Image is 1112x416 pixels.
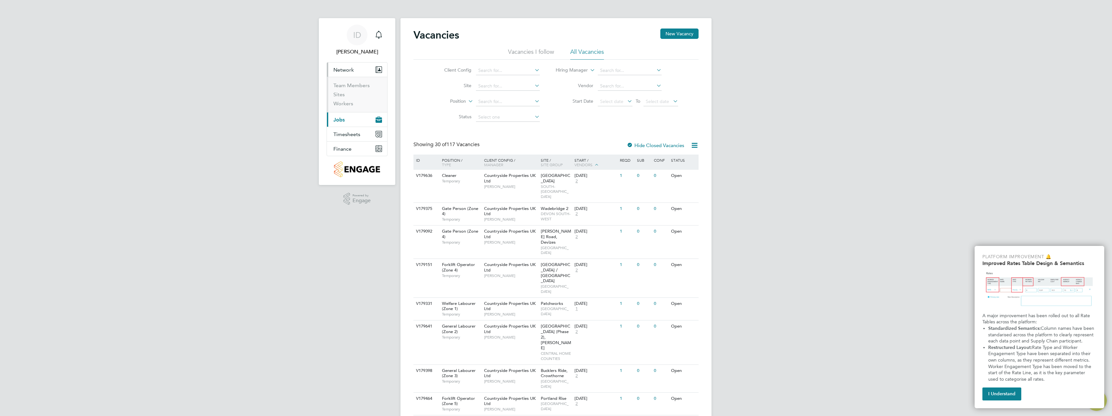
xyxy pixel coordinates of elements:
[442,206,478,217] span: Gate Person (Zone 4)
[574,179,579,184] span: 2
[574,373,579,379] span: 2
[541,368,568,379] span: Bucklers Ride, Crowthorne
[541,262,570,284] span: [GEOGRAPHIC_DATA] / [GEOGRAPHIC_DATA]
[635,170,652,182] div: 0
[982,260,1096,266] h2: Improved Rates Table Design & Semantics
[618,298,635,310] div: 1
[414,170,437,182] div: V179636
[669,298,698,310] div: Open
[635,393,652,405] div: 0
[541,351,572,361] span: CENTRAL HOME COUNTIES
[333,117,345,123] span: Jobs
[573,155,618,171] div: Start /
[484,206,536,217] span: Countryside Properties UK Ltd
[574,301,617,306] div: [DATE]
[484,301,536,312] span: Countryside Properties UK Ltd
[442,273,481,278] span: Temporary
[442,407,481,412] span: Temporary
[333,100,353,107] a: Workers
[541,306,572,316] span: [GEOGRAPHIC_DATA]
[434,114,471,120] label: Status
[333,146,352,152] span: Finance
[484,273,538,278] span: [PERSON_NAME]
[652,155,669,166] div: Conf
[482,155,539,170] div: Client Config /
[484,323,536,334] span: Countryside Properties UK Ltd
[574,401,579,407] span: 2
[600,98,623,104] span: Select date
[333,91,345,98] a: Sites
[556,98,593,104] label: Start Date
[484,335,538,340] span: [PERSON_NAME]
[652,225,669,237] div: 0
[618,225,635,237] div: 1
[414,365,437,377] div: V179398
[635,259,652,271] div: 0
[442,162,451,167] span: Type
[484,162,503,167] span: Manager
[484,240,538,245] span: [PERSON_NAME]
[570,48,604,60] li: All Vacancies
[442,323,476,334] span: General Labourer (Zone 2)
[484,173,536,184] span: Countryside Properties UK Ltd
[635,203,652,215] div: 0
[414,259,437,271] div: V179151
[413,141,481,148] div: Showing
[484,217,538,222] span: [PERSON_NAME]
[618,320,635,332] div: 1
[327,48,388,56] span: Iana Dobac
[598,66,662,75] input: Search for...
[442,240,481,245] span: Temporary
[442,312,481,317] span: Temporary
[442,301,476,312] span: Welfare Labourer (Zone 1)
[442,368,476,379] span: General Labourer (Zone 3)
[982,269,1096,310] img: Updated Rates Table Design & Semantics
[669,320,698,332] div: Open
[669,259,698,271] div: Open
[442,228,478,239] span: Gate Person (Zone 4)
[333,67,354,73] span: Network
[652,203,669,215] div: 0
[413,29,459,41] h2: Vacancies
[635,320,652,332] div: 0
[541,228,571,245] span: [PERSON_NAME] Road, Devizes
[476,82,540,91] input: Search for...
[574,173,617,179] div: [DATE]
[442,173,457,178] span: Cleaner
[541,162,563,167] span: Site Group
[669,155,698,166] div: Status
[574,262,617,268] div: [DATE]
[442,396,475,407] span: Forklift Operator (Zone 5)
[669,393,698,405] div: Open
[652,365,669,377] div: 0
[618,365,635,377] div: 1
[333,131,360,137] span: Timesheets
[669,225,698,237] div: Open
[484,184,538,189] span: [PERSON_NAME]
[574,211,579,217] span: 2
[988,345,1032,350] strong: Restructured Layout:
[550,67,588,74] label: Hiring Manager
[988,326,1095,344] span: Column names have been standarised across the platform to clearly represent each data point and S...
[652,298,669,310] div: 0
[652,170,669,182] div: 0
[353,198,371,203] span: Engage
[634,97,642,105] span: To
[982,387,1021,400] button: I Understand
[669,203,698,215] div: Open
[541,211,572,221] span: DEVON SOUTH-WEST
[414,298,437,310] div: V179331
[574,368,617,374] div: [DATE]
[508,48,554,60] li: Vacancies I follow
[618,170,635,182] div: 1
[574,206,617,212] div: [DATE]
[435,141,446,148] span: 30 of
[574,329,579,335] span: 2
[982,254,1096,260] p: Platform Improvement 🔔
[484,396,536,407] span: Countryside Properties UK Ltd
[476,113,540,122] input: Select one
[334,161,380,177] img: countryside-properties-logo-retina.png
[574,306,579,312] span: 1
[660,29,699,39] button: New Vacancy
[319,18,395,185] nav: Main navigation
